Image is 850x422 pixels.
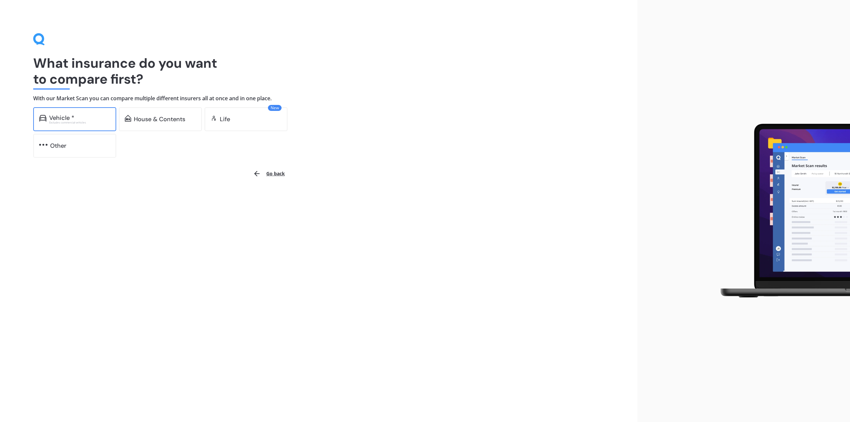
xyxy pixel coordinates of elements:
img: life.f720d6a2d7cdcd3ad642.svg [211,115,217,122]
span: New [268,105,282,111]
img: other.81dba5aafe580aa69f38.svg [39,141,47,148]
div: House & Contents [134,116,185,123]
h1: What insurance do you want to compare first? [33,55,604,87]
div: Life [220,116,230,123]
button: Go back [249,166,289,182]
div: Vehicle * [49,115,74,121]
div: Other [50,142,66,149]
h4: With our Market Scan you can compare multiple different insurers all at once and in one place. [33,95,604,102]
img: laptop.webp [711,120,850,302]
img: car.f15378c7a67c060ca3f3.svg [39,115,46,122]
div: Excludes commercial vehicles [49,121,110,124]
img: home-and-contents.b802091223b8502ef2dd.svg [125,115,131,122]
